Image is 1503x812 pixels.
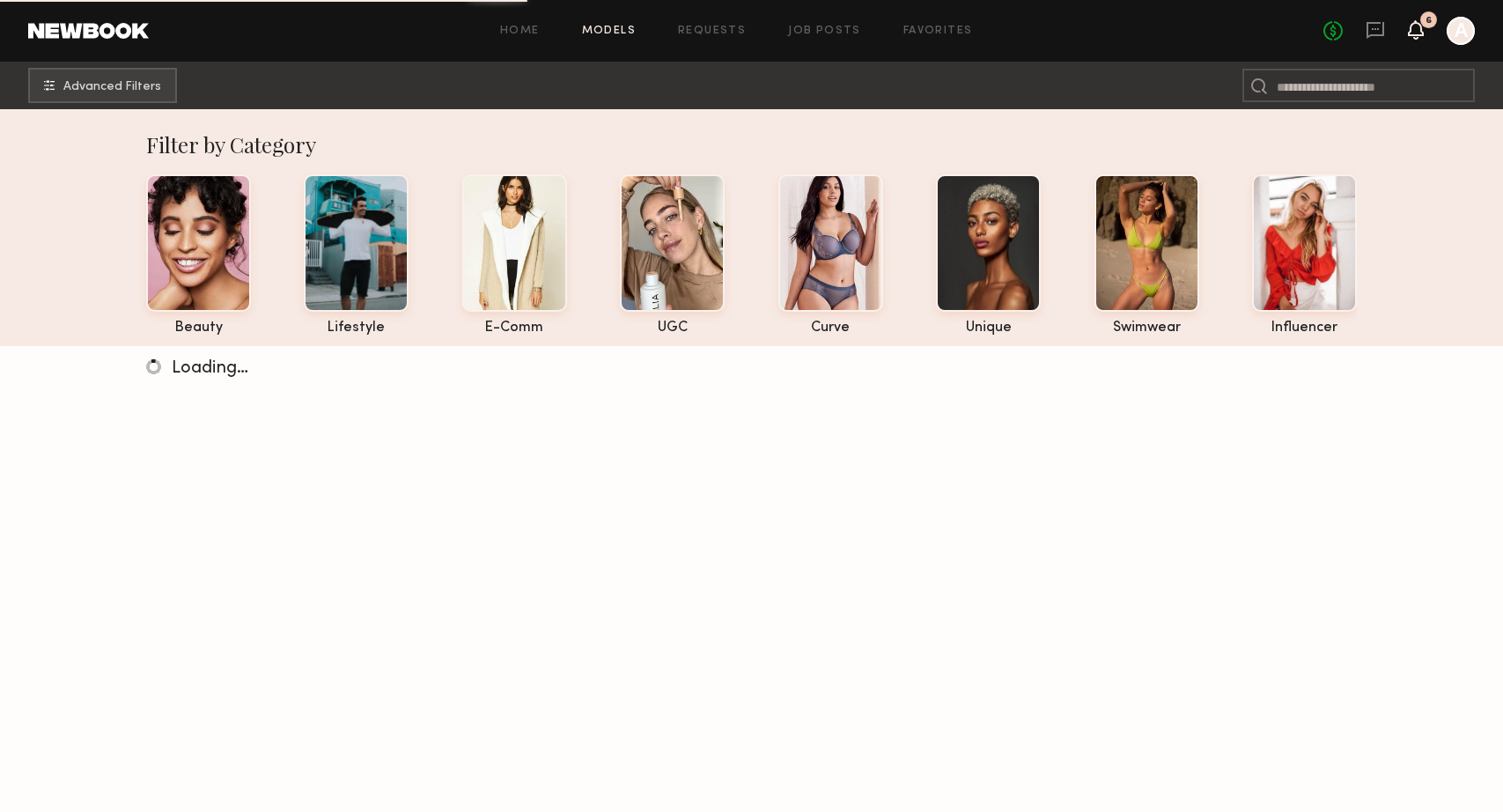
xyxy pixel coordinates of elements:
[1094,321,1199,336] div: swimwear
[28,68,177,103] button: Advanced Filters
[500,26,540,37] a: Home
[1252,321,1357,336] div: influencer
[172,360,248,377] span: Loading…
[304,321,409,336] div: lifestyle
[678,26,746,37] a: Requests
[778,321,883,336] div: curve
[582,26,636,37] a: Models
[620,321,725,336] div: UGC
[462,321,567,336] div: e-comm
[903,26,973,37] a: Favorites
[146,321,251,336] div: beauty
[146,130,1357,159] div: Filter by Category
[63,81,161,93] span: Advanced Filters
[788,26,861,37] a: Job Posts
[1426,16,1432,26] div: 6
[1447,17,1475,45] a: A
[936,321,1041,336] div: unique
